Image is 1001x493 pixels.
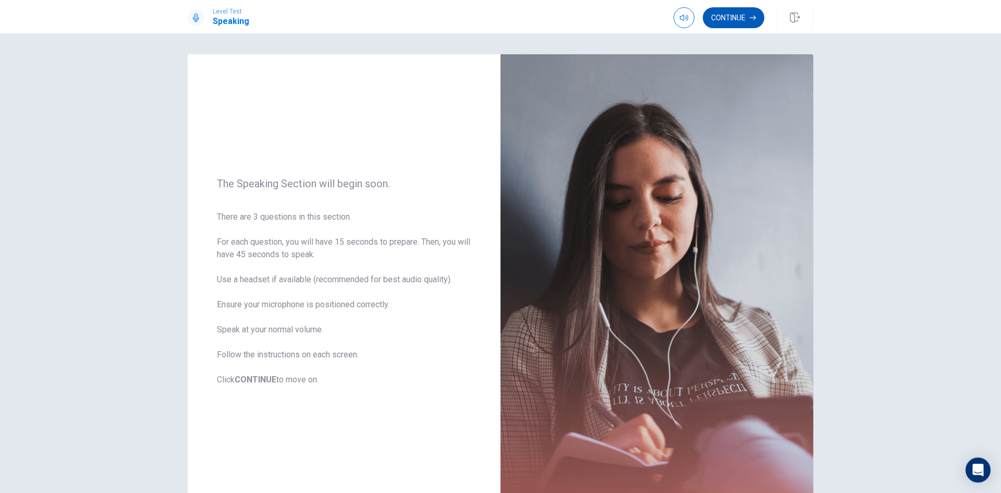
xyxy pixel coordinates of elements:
span: Level Test [213,8,249,15]
div: Open Intercom Messenger [966,458,991,483]
span: The Speaking Section will begin soon. [217,177,471,190]
h1: Speaking [213,15,249,28]
button: Continue [703,7,764,28]
span: There are 3 questions in this section. For each question, you will have 15 seconds to prepare. Th... [217,211,471,386]
b: CONTINUE [235,375,276,384]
